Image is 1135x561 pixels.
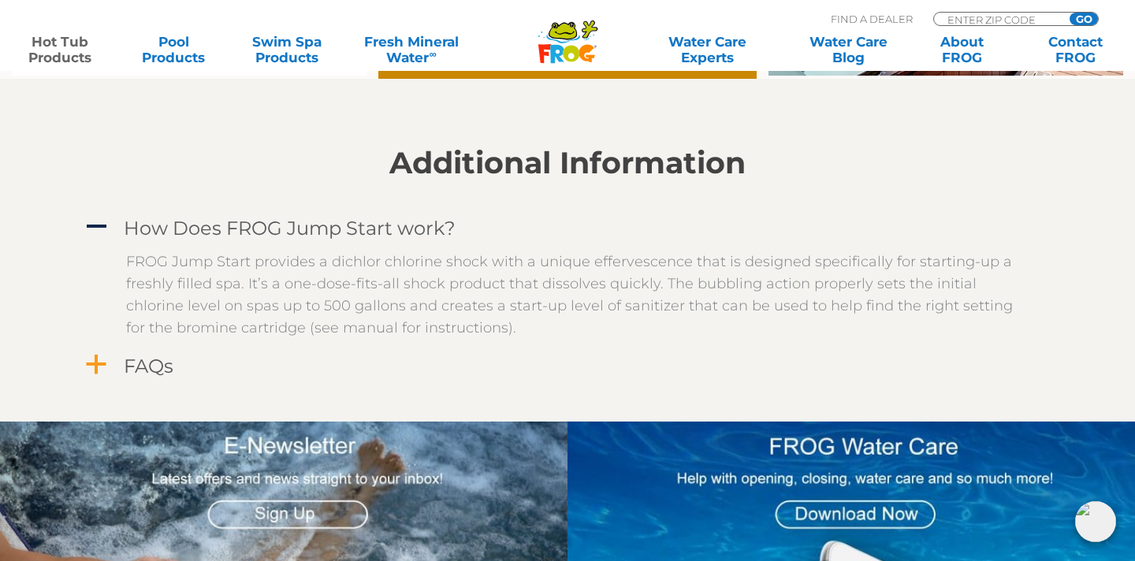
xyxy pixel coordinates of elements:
span: A [84,215,108,239]
span: a [84,353,108,377]
sup: ∞ [429,48,436,60]
a: PoolProducts [129,34,218,65]
a: A How Does FROG Jump Start work? [83,214,1052,243]
img: openIcon [1075,501,1116,542]
a: Swim SpaProducts [243,34,331,65]
a: ContactFROG [1031,34,1119,65]
input: Zip Code Form [946,13,1052,26]
a: a FAQs [83,351,1052,381]
h4: FAQs [124,355,173,377]
a: Water CareExperts [635,34,779,65]
a: AboutFROG [917,34,1006,65]
h2: Additional Information [83,146,1052,180]
p: FROG Jump Start provides a dichlor chlorine shock with a unique effervescence that is designed sp... [126,251,1033,339]
a: Fresh MineralWater∞ [356,34,467,65]
p: Find A Dealer [831,12,913,26]
input: GO [1070,13,1098,25]
a: Hot TubProducts [16,34,104,65]
a: Water CareBlog [804,34,892,65]
h4: How Does FROG Jump Start work? [124,217,456,239]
